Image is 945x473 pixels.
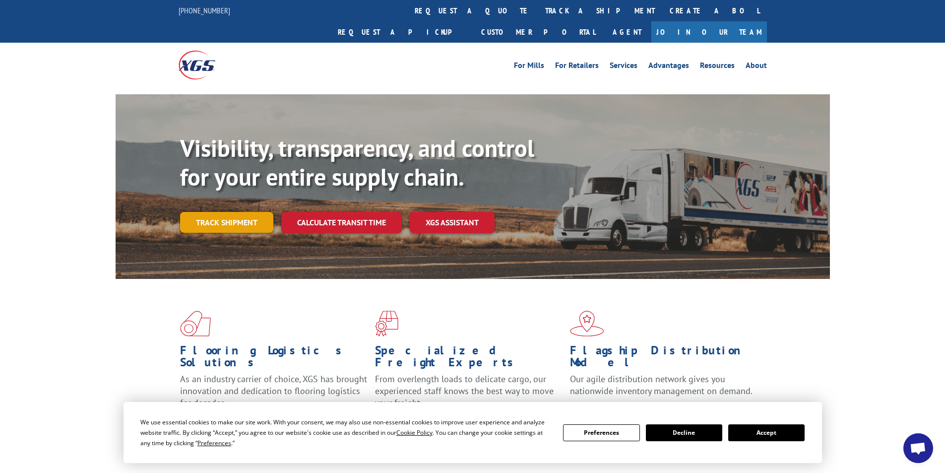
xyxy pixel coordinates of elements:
a: For Retailers [555,62,599,72]
a: About [746,62,767,72]
a: Track shipment [180,212,273,233]
img: xgs-icon-flagship-distribution-model-red [570,311,604,337]
a: Customer Portal [474,21,603,43]
a: Join Our Team [651,21,767,43]
span: Preferences [197,439,231,447]
a: [PHONE_NUMBER] [179,5,230,15]
a: Services [610,62,637,72]
a: Advantages [648,62,689,72]
b: Visibility, transparency, and control for your entire supply chain. [180,133,534,192]
a: XGS ASSISTANT [410,212,495,233]
a: Calculate transit time [281,212,402,233]
a: Request a pickup [330,21,474,43]
span: As an industry carrier of choice, XGS has brought innovation and dedication to flooring logistics... [180,373,367,408]
a: Agent [603,21,651,43]
a: For Mills [514,62,544,72]
div: We use essential cookies to make our site work. With your consent, we may also use non-essential ... [140,417,551,448]
span: Our agile distribution network gives you nationwide inventory management on demand. [570,373,753,397]
span: Cookie Policy [396,428,433,437]
a: Resources [700,62,735,72]
p: From overlength loads to delicate cargo, our experienced staff knows the best way to move your fr... [375,373,563,417]
h1: Specialized Freight Experts [375,344,563,373]
button: Decline [646,424,722,441]
img: xgs-icon-focused-on-flooring-red [375,311,398,337]
button: Preferences [563,424,639,441]
div: Cookie Consent Prompt [124,402,822,463]
div: Open chat [903,433,933,463]
img: xgs-icon-total-supply-chain-intelligence-red [180,311,211,337]
h1: Flooring Logistics Solutions [180,344,368,373]
h1: Flagship Distribution Model [570,344,757,373]
button: Accept [728,424,805,441]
